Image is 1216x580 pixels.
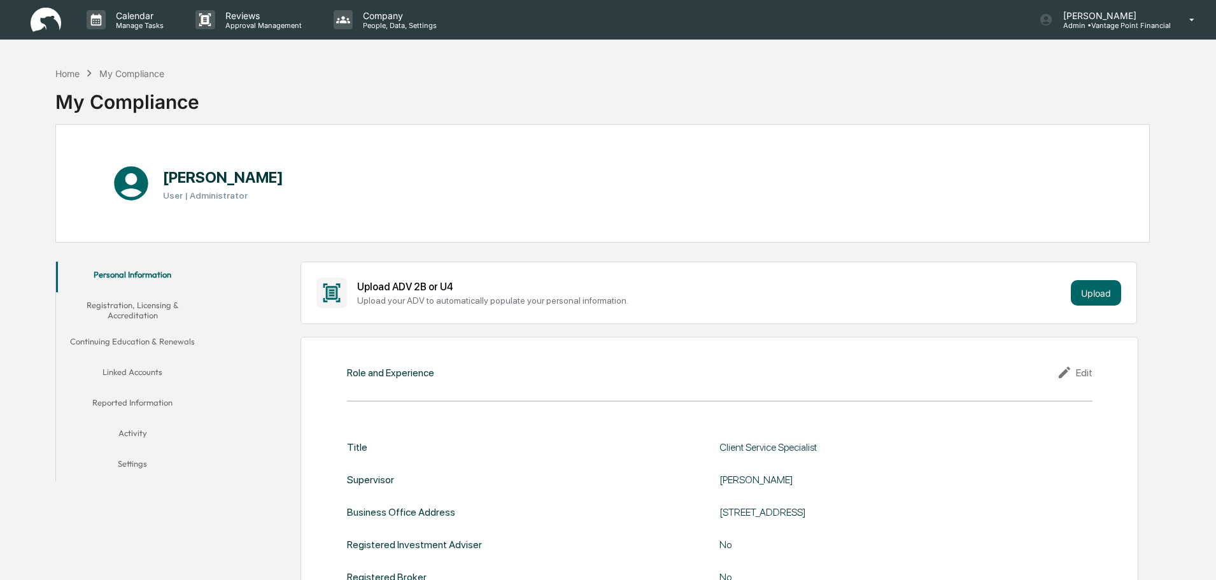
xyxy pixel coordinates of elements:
div: Client Service Specialist [719,441,1038,453]
p: Approval Management [215,21,308,30]
div: My Compliance [55,80,199,113]
div: No [719,539,1038,551]
div: Upload your ADV to automatically populate your personal information. [357,295,1066,306]
div: Title [347,441,367,453]
div: [PERSON_NAME] [719,474,1038,486]
h1: [PERSON_NAME] [163,168,283,187]
button: Registration, Licensing & Accreditation [56,292,209,329]
p: Admin • Vantage Point Financial [1053,21,1171,30]
div: Role and Experience [347,367,434,379]
div: Supervisor [347,474,394,486]
button: Upload [1071,280,1121,306]
p: Reviews [215,10,308,21]
p: Company [353,10,443,21]
p: People, Data, Settings [353,21,443,30]
div: Business Office Address [347,506,455,518]
button: Continuing Education & Renewals [56,329,209,359]
button: Personal Information [56,262,209,292]
div: Registered Investment Adviser [347,539,482,551]
p: Calendar [106,10,170,21]
div: Home [55,68,80,79]
div: secondary tabs example [56,262,209,481]
p: [PERSON_NAME] [1053,10,1171,21]
div: My Compliance [99,68,164,79]
div: [STREET_ADDRESS] [719,506,1038,518]
div: Edit [1057,365,1092,380]
button: Activity [56,420,209,451]
button: Linked Accounts [56,359,209,390]
h3: User | Administrator [163,190,283,201]
img: logo [31,8,61,32]
button: Settings [56,451,209,481]
div: Upload ADV 2B or U4 [357,281,1066,293]
button: Reported Information [56,390,209,420]
p: Manage Tasks [106,21,170,30]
